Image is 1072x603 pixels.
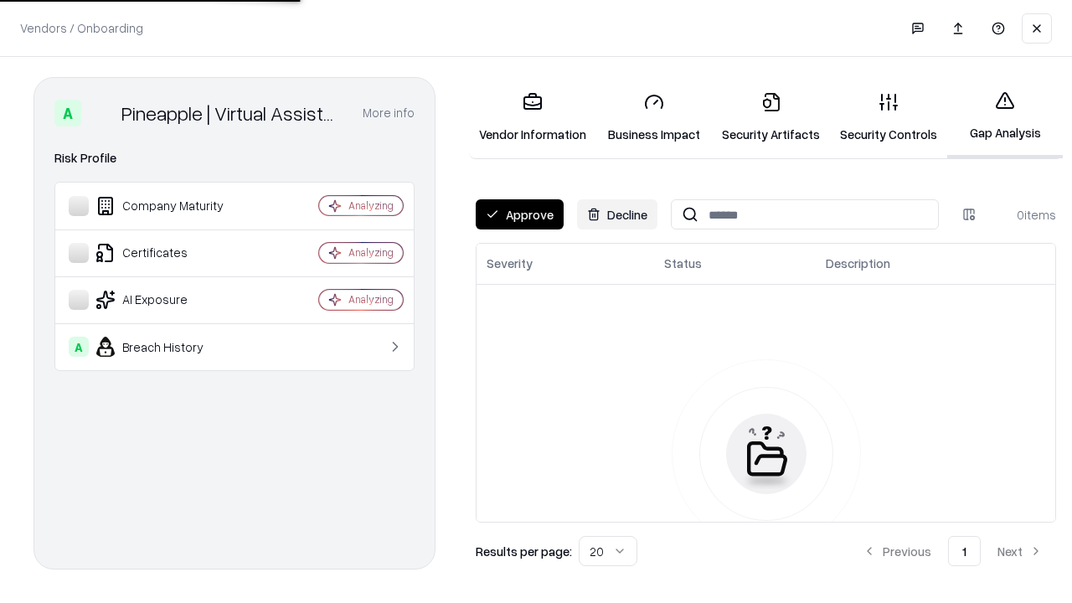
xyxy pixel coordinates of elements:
[88,100,115,126] img: Pineapple | Virtual Assistant Agency
[947,77,1063,158] a: Gap Analysis
[849,536,1056,566] nav: pagination
[69,196,269,216] div: Company Maturity
[476,543,572,560] p: Results per page:
[664,255,702,272] div: Status
[348,245,394,260] div: Analyzing
[348,198,394,213] div: Analyzing
[989,206,1056,224] div: 0 items
[948,536,981,566] button: 1
[54,100,81,126] div: A
[830,79,947,157] a: Security Controls
[69,290,269,310] div: AI Exposure
[69,337,89,357] div: A
[826,255,890,272] div: Description
[577,199,657,229] button: Decline
[348,292,394,307] div: Analyzing
[121,100,343,126] div: Pineapple | Virtual Assistant Agency
[69,337,269,357] div: Breach History
[20,19,143,37] p: Vendors / Onboarding
[363,98,415,128] button: More info
[712,79,830,157] a: Security Artifacts
[54,148,415,168] div: Risk Profile
[469,79,596,157] a: Vendor Information
[476,199,564,229] button: Approve
[69,243,269,263] div: Certificates
[487,255,533,272] div: Severity
[596,79,712,157] a: Business Impact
